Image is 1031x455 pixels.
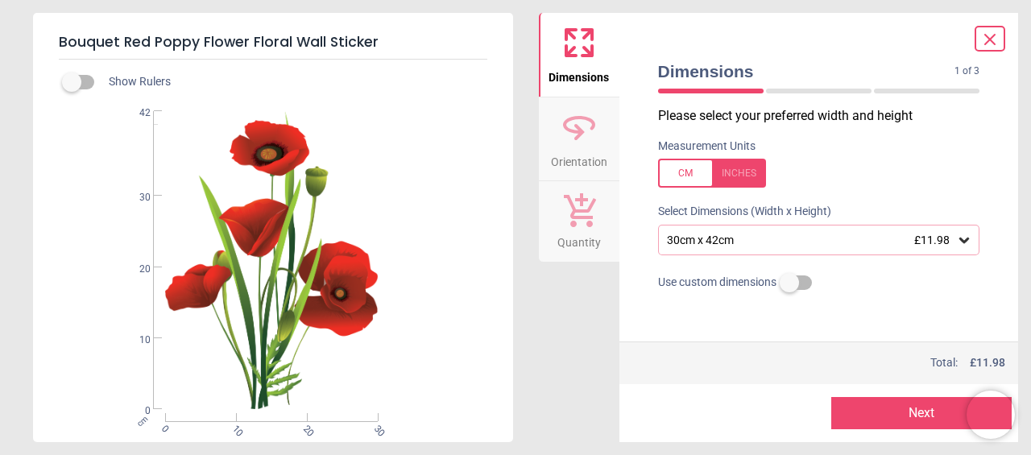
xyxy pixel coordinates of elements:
span: 20 [120,263,151,276]
label: Measurement Units [658,139,756,155]
div: Show Rulers [72,72,513,92]
button: Next [831,397,1012,429]
span: Use custom dimensions [658,275,776,291]
h5: Bouquet Red Poppy Flower Floral Wall Sticker [59,26,487,60]
span: 10 [120,333,151,347]
span: 30 [120,191,151,205]
span: 0 [120,404,151,418]
span: Dimensions [658,60,955,83]
div: Total: [656,355,1006,371]
span: 20 [300,423,310,433]
span: cm [135,414,150,428]
span: £ [970,355,1005,371]
span: 0 [158,423,168,433]
button: Dimensions [539,13,619,97]
button: Quantity [539,181,619,262]
label: Select Dimensions (Width x Height) [645,204,831,220]
span: 10 [229,423,239,433]
button: Orientation [539,97,619,181]
div: 30cm x 42cm [665,234,957,247]
span: 30 [371,423,381,433]
span: 42 [120,106,151,120]
span: Dimensions [549,62,609,86]
p: Please select your preferred width and height [658,107,993,125]
span: 1 of 3 [954,64,979,78]
span: Orientation [551,147,607,171]
iframe: Brevo live chat [967,391,1015,439]
span: 11.98 [976,356,1005,369]
span: Quantity [557,227,601,251]
span: £11.98 [914,234,950,246]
